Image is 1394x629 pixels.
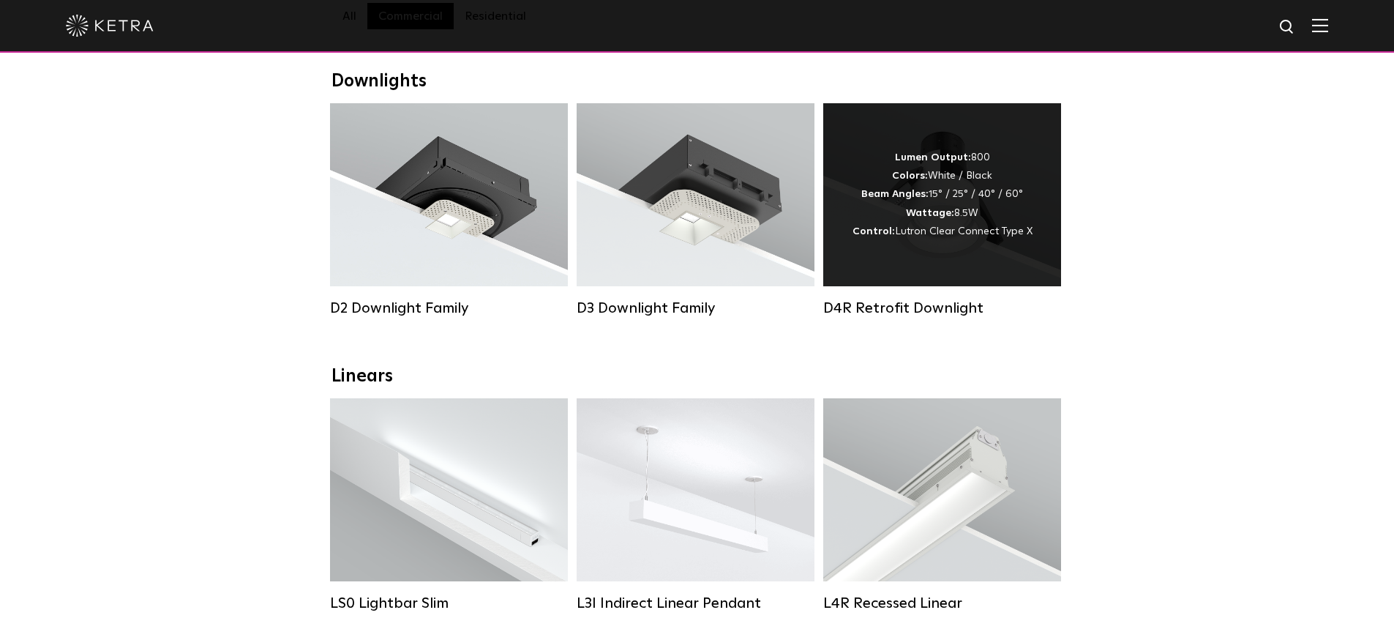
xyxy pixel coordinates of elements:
[330,299,568,317] div: D2 Downlight Family
[330,103,568,317] a: D2 Downlight Family Lumen Output:1200Colors:White / Black / Gloss Black / Silver / Bronze / Silve...
[330,595,568,612] div: LS0 Lightbar Slim
[823,299,1061,317] div: D4R Retrofit Downlight
[861,189,929,199] strong: Beam Angles:
[906,208,954,218] strong: Wattage:
[823,595,1061,612] div: L4R Recessed Linear
[66,15,154,37] img: ketra-logo-2019-white
[330,398,568,612] a: LS0 Lightbar Slim Lumen Output:200 / 350Colors:White / BlackControl:X96 Controller
[852,226,895,237] strong: Control:
[1278,18,1297,37] img: search icon
[823,398,1061,612] a: L4R Recessed Linear Lumen Output:400 / 600 / 800 / 1000Colors:White / BlackControl:Lutron Clear C...
[895,152,971,163] strong: Lumen Output:
[577,398,814,612] a: L3I Indirect Linear Pendant Lumen Output:400 / 600 / 800 / 1000Housing Colors:White / BlackContro...
[331,366,1063,387] div: Linears
[1312,18,1328,32] img: Hamburger%20Nav.svg
[331,71,1063,92] div: Downlights
[823,103,1061,317] a: D4R Retrofit Downlight Lumen Output:800Colors:White / BlackBeam Angles:15° / 25° / 40° / 60°Watta...
[852,149,1033,241] div: 800 White / Black 15° / 25° / 40° / 60° 8.5W
[892,171,928,181] strong: Colors:
[895,226,1033,237] span: Lutron Clear Connect Type X
[577,595,814,612] div: L3I Indirect Linear Pendant
[577,299,814,317] div: D3 Downlight Family
[577,103,814,317] a: D3 Downlight Family Lumen Output:700 / 900 / 1100Colors:White / Black / Silver / Bronze / Paintab...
